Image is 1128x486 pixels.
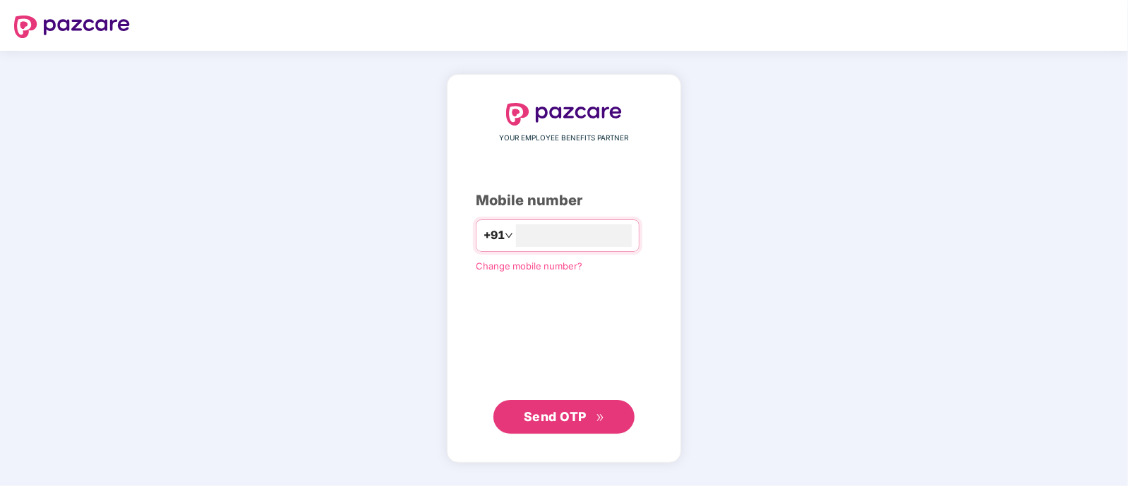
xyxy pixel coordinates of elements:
[596,413,605,423] span: double-right
[505,231,513,240] span: down
[484,226,505,244] span: +91
[524,409,587,424] span: Send OTP
[493,400,635,434] button: Send OTPdouble-right
[476,260,582,272] a: Change mobile number?
[506,103,622,126] img: logo
[500,133,629,144] span: YOUR EMPLOYEE BENEFITS PARTNER
[14,16,130,38] img: logo
[476,190,652,212] div: Mobile number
